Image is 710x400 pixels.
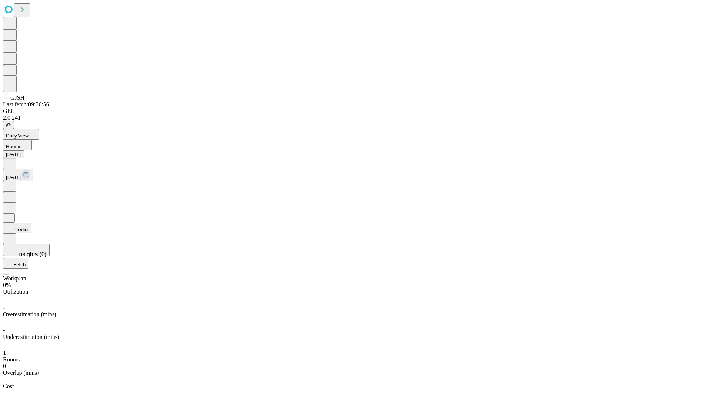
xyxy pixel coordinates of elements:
[3,383,14,389] span: Cost
[3,356,20,363] span: Rooms
[3,275,26,281] span: Workplan
[3,258,28,269] button: Fetch
[3,108,707,114] div: GEI
[3,244,50,256] button: Insights (0)
[3,129,39,140] button: Daily View
[3,376,5,383] span: -
[3,121,14,129] button: @
[17,251,47,257] span: Insights (0)
[3,223,31,233] button: Predict
[3,101,49,107] span: Last fetch: 09:36:56
[3,304,5,311] span: -
[3,334,59,340] span: Underestimation (mins)
[6,122,11,128] span: @
[6,174,21,180] span: [DATE]
[3,114,707,121] div: 2.0.241
[3,282,11,288] span: 0%
[3,370,39,376] span: Overlap (mins)
[3,327,5,333] span: -
[3,169,33,181] button: [DATE]
[3,140,32,150] button: Rooms
[3,363,6,369] span: 0
[10,94,24,101] span: GJSH
[3,289,28,295] span: Utilization
[3,150,24,158] button: [DATE]
[6,133,29,139] span: Daily View
[3,311,56,317] span: Overestimation (mins)
[6,144,21,149] span: Rooms
[3,350,6,356] span: 1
